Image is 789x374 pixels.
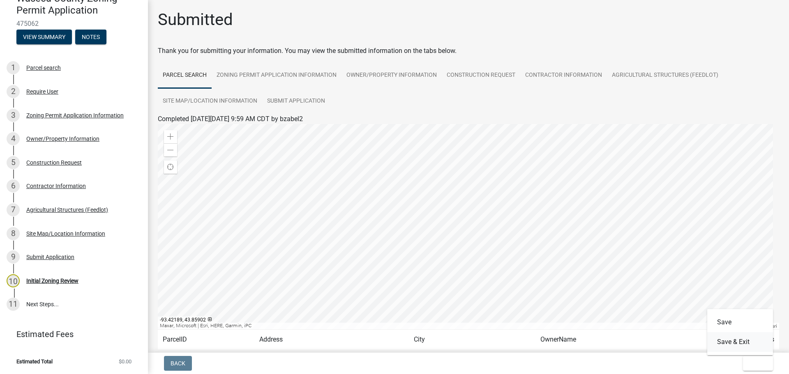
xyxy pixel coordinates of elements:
[16,20,131,28] span: 475062
[743,356,773,371] button: Exit
[607,62,723,89] a: Agricultural Structures (Feedlot)
[26,231,105,236] div: Site Map/Location Information
[7,227,20,240] div: 8
[7,326,135,342] a: Estimated Fees
[164,356,192,371] button: Back
[26,278,78,284] div: Initial Zoning Review
[769,323,777,329] a: Esri
[158,323,739,329] div: Maxar, Microsoft | Esri, HERE, Garmin, iPC
[7,250,20,264] div: 9
[707,309,773,355] div: Exit
[26,254,74,260] div: Submit Application
[7,298,20,311] div: 11
[26,207,108,213] div: Agricultural Structures (Feedlot)
[341,62,442,89] a: Owner/Property Information
[158,115,303,123] span: Completed [DATE][DATE] 9:59 AM CDT by bzabel2
[7,85,20,98] div: 2
[75,34,106,41] wm-modal-confirm: Notes
[707,312,773,332] button: Save
[520,62,607,89] a: Contractor Information
[26,89,58,94] div: Require User
[262,88,330,115] a: Submit Application
[409,330,536,350] td: City
[442,62,520,89] a: Construction Request
[158,88,262,115] a: Site Map/Location Information
[16,359,53,364] span: Estimated Total
[26,183,86,189] div: Contractor Information
[707,332,773,352] button: Save & Exit
[26,160,82,165] div: Construction Request
[171,360,185,367] span: Back
[7,179,20,193] div: 6
[164,161,177,174] div: Find my location
[7,274,20,287] div: 10
[16,34,72,41] wm-modal-confirm: Summary
[7,132,20,145] div: 4
[158,46,779,56] div: Thank you for submitting your information. You may view the submitted information on the tabs below.
[7,61,20,74] div: 1
[26,136,99,142] div: Owner/Property Information
[26,112,124,118] div: Zoning Permit Application Information
[75,30,106,44] button: Notes
[164,143,177,156] div: Zoom out
[254,330,409,350] td: Address
[7,203,20,216] div: 7
[158,330,254,350] td: ParcelID
[535,330,720,350] td: OwnerName
[212,62,341,89] a: Zoning Permit Application Information
[16,30,72,44] button: View Summary
[158,62,212,89] a: Parcel search
[119,359,131,364] span: $0.00
[7,156,20,169] div: 5
[7,109,20,122] div: 3
[164,130,177,143] div: Zoom in
[158,10,233,30] h1: Submitted
[750,360,761,367] span: Exit
[26,65,61,71] div: Parcel search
